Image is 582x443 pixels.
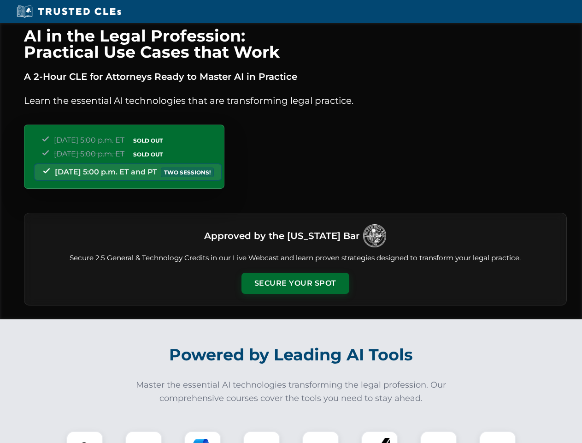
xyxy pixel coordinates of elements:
span: SOLD OUT [130,136,166,145]
p: Learn the essential AI technologies that are transforming legal practice. [24,93,567,108]
img: Logo [363,224,386,247]
h1: AI in the Legal Profession: Practical Use Cases that Work [24,28,567,60]
p: Secure 2.5 General & Technology Credits in our Live Webcast and learn proven strategies designed ... [35,253,555,263]
span: [DATE] 5:00 p.m. ET [54,136,124,144]
p: Master the essential AI technologies transforming the legal profession. Our comprehensive courses... [130,378,453,405]
img: Trusted CLEs [14,5,124,18]
span: [DATE] 5:00 p.m. ET [54,150,124,158]
h3: Approved by the [US_STATE] Bar [204,227,359,244]
span: SOLD OUT [130,150,166,159]
button: Secure Your Spot [241,273,349,294]
h2: Powered by Leading AI Tools [36,339,547,371]
p: A 2-Hour CLE for Attorneys Ready to Master AI in Practice [24,69,567,84]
